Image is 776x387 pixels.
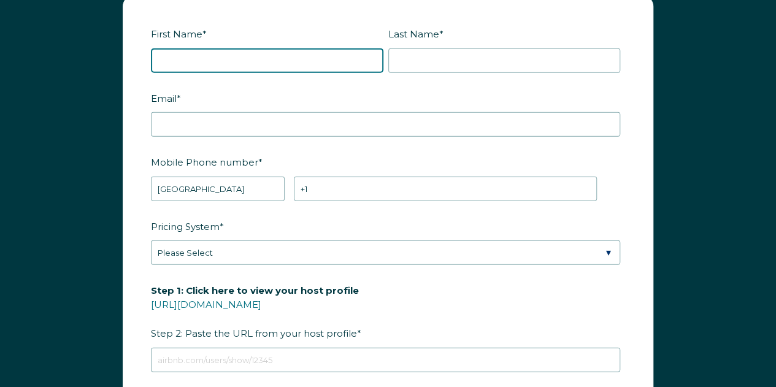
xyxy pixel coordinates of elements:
[151,25,202,44] span: First Name
[151,217,220,236] span: Pricing System
[388,25,439,44] span: Last Name
[151,299,261,310] a: [URL][DOMAIN_NAME]
[151,153,258,172] span: Mobile Phone number
[151,281,359,300] span: Step 1: Click here to view your host profile
[151,348,620,372] input: airbnb.com/users/show/12345
[151,89,177,108] span: Email
[151,281,359,343] span: Step 2: Paste the URL from your host profile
